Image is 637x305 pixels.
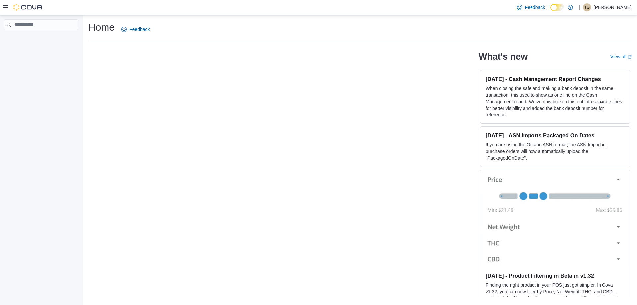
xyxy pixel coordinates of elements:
[13,4,43,11] img: Cova
[514,1,548,14] a: Feedback
[486,272,625,279] h3: [DATE] - Product Filtering in Beta in v1.32
[550,4,564,11] input: Dark Mode
[594,3,632,11] p: [PERSON_NAME]
[88,21,115,34] h1: Home
[579,3,580,11] p: |
[486,141,625,161] p: If you are using the Ontario ASN format, the ASN Import in purchase orders will now automatically...
[525,4,545,11] span: Feedback
[628,55,632,59] svg: External link
[583,3,591,11] div: Tony G
[486,85,625,118] p: When closing the safe and making a bank deposit in the same transaction, this used to show as one...
[610,54,632,59] a: View allExternal link
[4,31,78,47] nav: Complex example
[486,76,625,82] h3: [DATE] - Cash Management Report Changes
[486,132,625,139] h3: [DATE] - ASN Imports Packaged On Dates
[119,23,152,36] a: Feedback
[479,51,528,62] h2: What's new
[129,26,150,33] span: Feedback
[584,3,590,11] span: TG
